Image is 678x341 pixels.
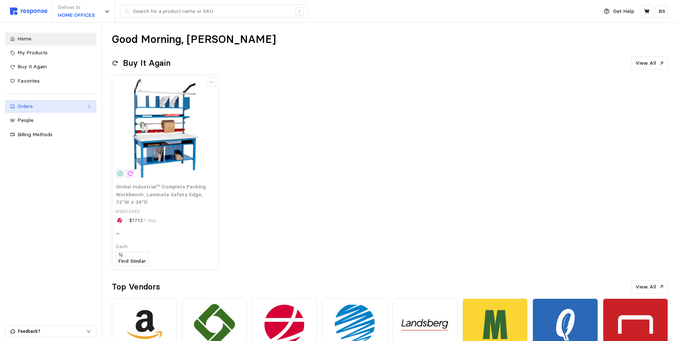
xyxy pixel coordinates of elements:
[600,5,638,18] button: Get Help
[295,7,304,16] div: /
[116,243,215,251] p: Each
[5,114,96,127] a: People
[631,56,668,70] button: View All
[5,100,96,113] a: Orders
[5,33,96,45] a: Home
[5,128,96,141] a: Billing Methods
[18,78,40,84] span: Favorites
[613,8,634,15] p: Get Help
[635,283,656,291] p: View All
[18,35,31,42] span: Home
[143,217,157,223] span: 1 day
[115,208,140,216] p: WB412443
[659,8,665,15] p: BS
[116,252,149,266] button: Find Similar
[5,60,96,73] a: Buy It Again
[112,281,160,292] h2: Top Vendors
[10,8,48,15] img: svg%3e
[655,5,668,18] button: BS
[18,117,34,123] span: People
[5,326,96,337] button: Feedback?
[18,103,84,110] div: Orders
[116,183,206,205] span: Global Industrial™ Complete Packing Workbench, Laminate Safety Edge, 72"W x 36"D
[5,46,96,59] a: My Products
[58,4,95,11] p: Deliver to
[116,79,215,178] img: 244181.webp
[123,58,170,69] h2: Buy It Again
[18,49,48,56] span: My Products
[18,131,53,138] span: Billing Methods
[112,33,276,46] h1: Good Morning, [PERSON_NAME]
[133,5,291,18] input: Search for a product name or SKU
[18,63,47,70] span: Buy It Again
[58,11,95,19] p: HOME OFFICES
[116,228,120,239] h2: -
[129,217,157,224] p: $17.13
[118,257,146,265] p: Find Similar
[5,75,96,88] a: Favorites
[18,328,86,335] p: Feedback?
[631,280,668,294] button: View All
[635,59,656,67] p: View All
